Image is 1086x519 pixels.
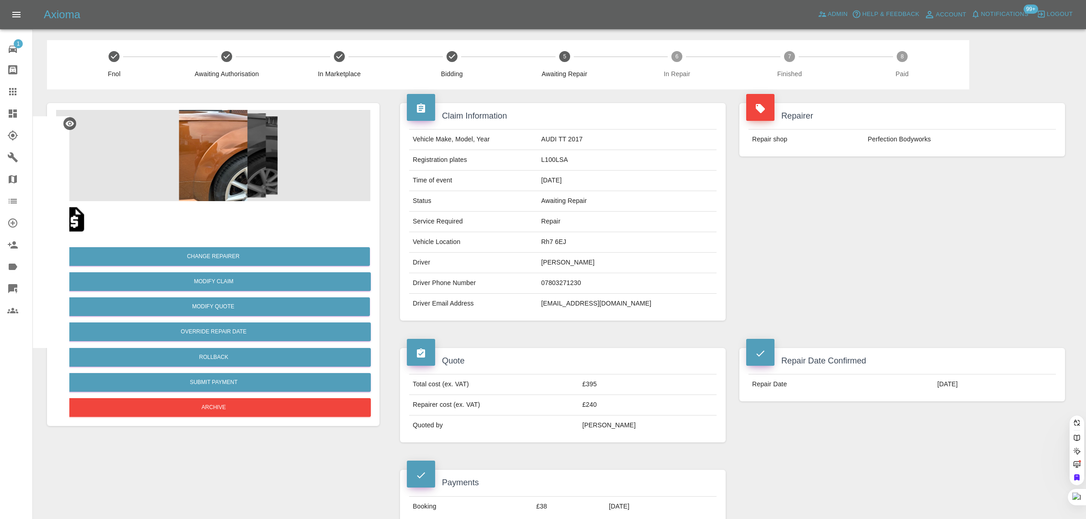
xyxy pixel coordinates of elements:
[44,7,80,22] h5: Axioma
[1047,9,1073,20] span: Logout
[409,130,538,150] td: Vehicle Make, Model, Year
[57,247,370,266] button: Change Repairer
[512,69,617,78] span: Awaiting Repair
[864,130,1056,150] td: Perfection Bodyworks
[407,110,719,122] h4: Claim Information
[60,205,89,234] img: qt_1S2T7aA4aDea5wMjcScwXORV
[579,415,717,436] td: [PERSON_NAME]
[409,150,538,171] td: Registration plates
[538,273,717,294] td: 07803271230
[174,69,280,78] span: Awaiting Authorisation
[1034,7,1075,21] button: Logout
[850,7,921,21] button: Help & Feedback
[936,10,966,20] span: Account
[57,322,371,341] button: Override Repair Date
[5,4,27,26] button: Open drawer
[57,297,370,316] button: Modify Quote
[57,348,371,367] button: Rollback
[828,9,848,20] span: Admin
[624,69,730,78] span: In Repair
[533,496,605,516] td: £38
[746,355,1058,367] h4: Repair Date Confirmed
[538,294,717,314] td: [EMAIL_ADDRESS][DOMAIN_NAME]
[409,395,579,415] td: Repairer cost (ex. VAT)
[57,272,371,291] a: Modify Claim
[538,150,717,171] td: L100LSA
[922,7,969,22] a: Account
[409,232,538,253] td: Vehicle Location
[1024,5,1038,14] span: 99+
[605,496,717,516] td: [DATE]
[934,374,1056,394] td: [DATE]
[981,9,1029,20] span: Notifications
[862,9,919,20] span: Help & Feedback
[538,191,717,212] td: Awaiting Repair
[538,212,717,232] td: Repair
[409,253,538,273] td: Driver
[901,53,904,60] text: 8
[409,273,538,294] td: Driver Phone Number
[538,253,717,273] td: [PERSON_NAME]
[407,477,719,489] h4: Payments
[57,398,371,417] button: Archive
[287,69,392,78] span: In Marketplace
[538,232,717,253] td: Rh7 6EJ
[409,374,579,395] td: Total cost (ex. VAT)
[409,415,579,436] td: Quoted by
[409,191,538,212] td: Status
[538,171,717,191] td: [DATE]
[409,212,538,232] td: Service Required
[409,171,538,191] td: Time of event
[14,39,23,48] span: 1
[748,374,934,394] td: Repair Date
[409,496,533,516] td: Booking
[538,130,717,150] td: AUDI TT 2017
[748,130,864,150] td: Repair shop
[56,110,370,201] img: 6d18cce7-3a76-4215-a113-03fb1243dc6e
[676,53,679,60] text: 6
[788,53,791,60] text: 7
[399,69,504,78] span: Bidding
[579,395,717,415] td: £240
[579,374,717,395] td: £395
[816,7,850,21] a: Admin
[62,69,167,78] span: Fnol
[746,110,1058,122] h4: Repairer
[969,7,1031,21] button: Notifications
[57,373,371,392] button: Submit Payment
[563,53,566,60] text: 5
[849,69,955,78] span: Paid
[407,355,719,367] h4: Quote
[737,69,842,78] span: Finished
[409,294,538,314] td: Driver Email Address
